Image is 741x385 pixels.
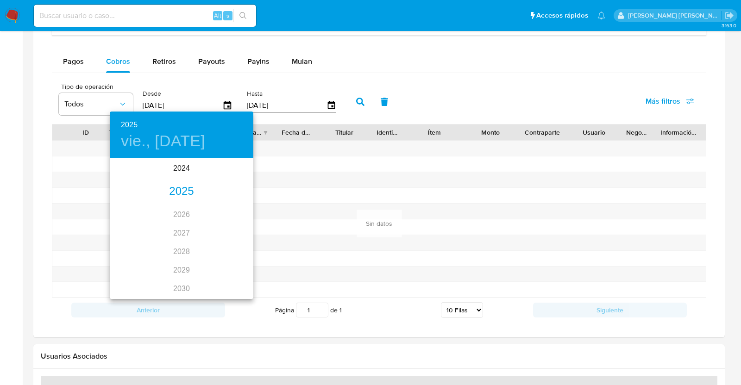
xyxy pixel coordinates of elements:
button: vie., [DATE] [121,131,205,151]
button: 2025 [121,118,138,131]
div: 2024 [110,159,253,178]
div: 2025 [110,182,253,201]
